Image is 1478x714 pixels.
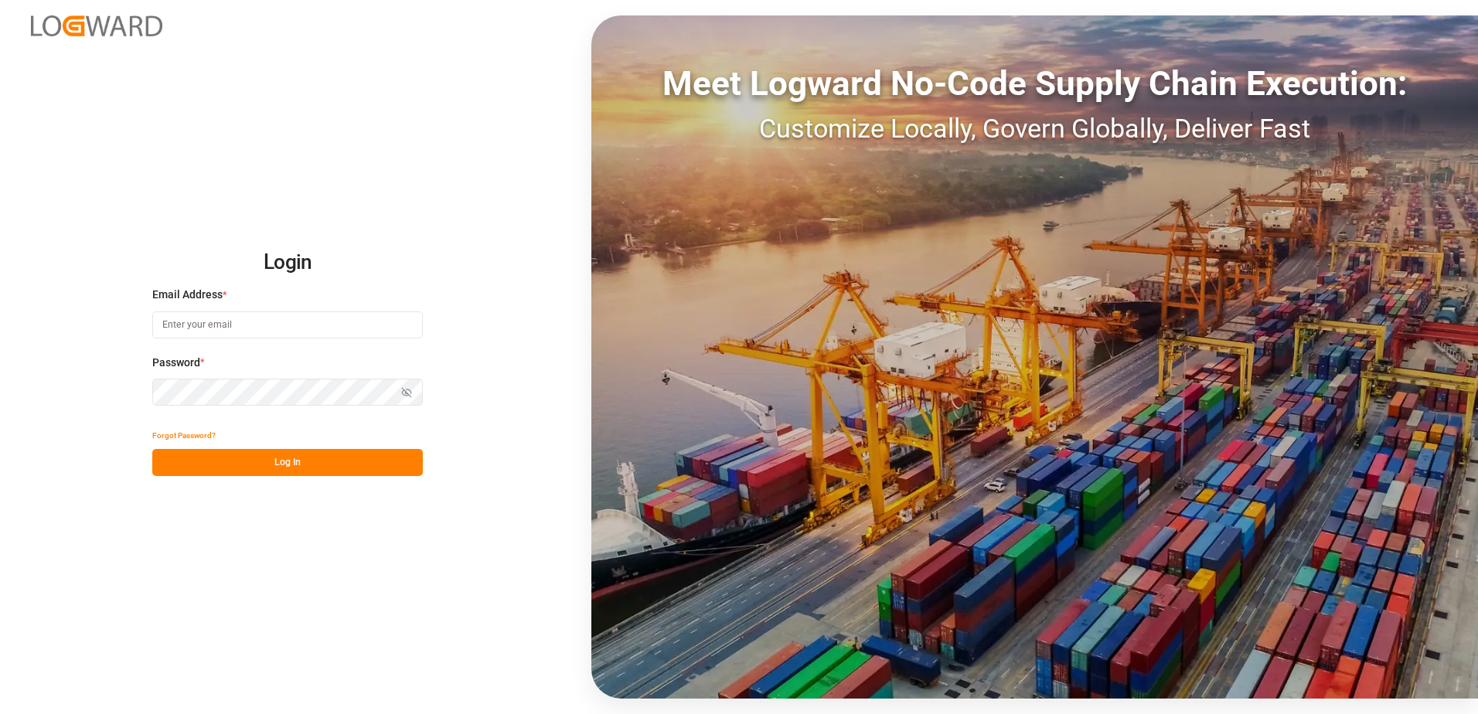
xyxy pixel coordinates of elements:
[152,449,423,476] button: Log In
[152,355,200,371] span: Password
[591,58,1478,109] div: Meet Logward No-Code Supply Chain Execution:
[152,287,223,303] span: Email Address
[31,15,162,36] img: Logward_new_orange.png
[152,422,216,449] button: Forgot Password?
[152,238,423,287] h2: Login
[152,311,423,338] input: Enter your email
[591,109,1478,148] div: Customize Locally, Govern Globally, Deliver Fast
